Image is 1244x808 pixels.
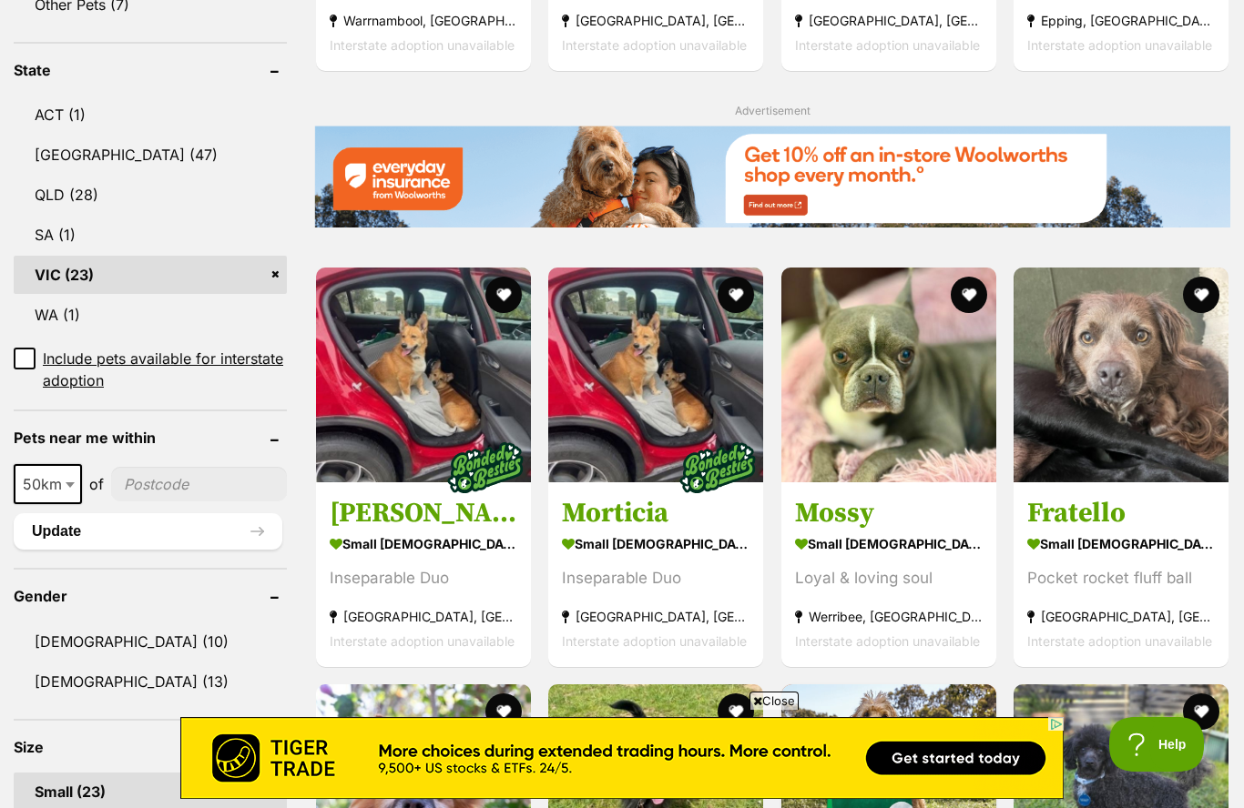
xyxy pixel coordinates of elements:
span: Interstate adoption unavailable [330,633,515,649]
img: Everyday Insurance promotional banner [314,126,1230,227]
span: Close [749,692,799,710]
strong: Epping, [GEOGRAPHIC_DATA] [1027,8,1215,33]
strong: small [DEMOGRAPHIC_DATA] Dog [795,530,983,557]
button: favourite [1183,277,1219,313]
header: Gender [14,588,287,604]
header: State [14,62,287,78]
a: Everyday Insurance promotional banner [314,126,1230,230]
a: WA (1) [14,296,287,334]
header: Pets near me within [14,429,287,446]
img: Fratello - Dachshund x Border Collie Dog [1014,268,1229,482]
span: Interstate adoption unavailable [795,633,980,649]
button: favourite [719,693,755,730]
strong: small [DEMOGRAPHIC_DATA] Dog [1027,530,1215,557]
img: bonded besties [440,422,531,513]
span: Advertisement [735,104,811,117]
img: Mossy - Boston Terrier Dog [781,268,996,482]
a: Include pets available for interstate adoption [14,348,287,391]
span: Interstate adoption unavailable [795,37,980,53]
a: Morticia small [DEMOGRAPHIC_DATA] Dog Inseparable Duo [GEOGRAPHIC_DATA], [GEOGRAPHIC_DATA] Inters... [548,482,763,667]
span: of [89,473,104,495]
span: Interstate adoption unavailable [330,37,515,53]
h3: Fratello [1027,496,1215,530]
h3: Mossy [795,496,983,530]
a: ACT (1) [14,96,287,134]
a: QLD (28) [14,176,287,214]
div: Pocket rocket fluff ball [1027,566,1215,591]
div: Loyal & loving soul [795,566,983,591]
input: postcode [111,467,287,501]
strong: [GEOGRAPHIC_DATA], [GEOGRAPHIC_DATA] [795,8,983,33]
span: Interstate adoption unavailable [562,37,747,53]
button: Update [14,513,282,550]
strong: small [DEMOGRAPHIC_DATA] Dog [330,530,517,557]
a: [PERSON_NAME] small [DEMOGRAPHIC_DATA] Dog Inseparable Duo [GEOGRAPHIC_DATA], [GEOGRAPHIC_DATA] I... [316,482,531,667]
strong: Warrnambool, [GEOGRAPHIC_DATA] [330,8,517,33]
a: Fratello small [DEMOGRAPHIC_DATA] Dog Pocket rocket fluff ball [GEOGRAPHIC_DATA], [GEOGRAPHIC_DAT... [1014,482,1229,667]
iframe: Help Scout Beacon - Open [1109,717,1208,772]
div: Inseparable Duo [330,566,517,591]
a: VIC (23) [14,256,287,294]
button: favourite [1183,693,1219,730]
button: favourite [485,693,522,730]
iframe: Advertisement [180,717,1064,799]
a: [DEMOGRAPHIC_DATA] (13) [14,662,287,701]
span: 50km [15,471,80,497]
span: Interstate adoption unavailable [1027,37,1212,53]
a: Mossy small [DEMOGRAPHIC_DATA] Dog Loyal & loving soul Werribee, [GEOGRAPHIC_DATA] Interstate ado... [781,482,996,667]
div: Inseparable Duo [562,566,749,591]
strong: [GEOGRAPHIC_DATA], [GEOGRAPHIC_DATA] [562,8,749,33]
span: Interstate adoption unavailable [1027,633,1212,649]
button: favourite [485,277,522,313]
strong: [GEOGRAPHIC_DATA], [GEOGRAPHIC_DATA] [1027,604,1215,629]
strong: [GEOGRAPHIC_DATA], [GEOGRAPHIC_DATA] [562,604,749,629]
h3: [PERSON_NAME] [330,496,517,530]
strong: [GEOGRAPHIC_DATA], [GEOGRAPHIC_DATA] [330,604,517,629]
img: Gomez - Welsh Corgi (Cardigan) x Australian Kelpie Dog [316,268,531,482]
h3: Morticia [562,496,749,530]
img: bonded besties [673,422,764,513]
img: Morticia - Welsh Corgi (Cardigan) x Australian Kelpie Dog [548,268,763,482]
a: [GEOGRAPHIC_DATA] (47) [14,136,287,174]
button: favourite [719,277,755,313]
strong: small [DEMOGRAPHIC_DATA] Dog [562,530,749,557]
span: 50km [14,464,82,504]
span: Include pets available for interstate adoption [43,348,287,391]
header: Size [14,739,287,755]
span: Interstate adoption unavailable [562,633,747,649]
a: SA (1) [14,216,287,254]
strong: Werribee, [GEOGRAPHIC_DATA] [795,604,983,629]
button: favourite [951,277,987,313]
a: [DEMOGRAPHIC_DATA] (10) [14,622,287,661]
